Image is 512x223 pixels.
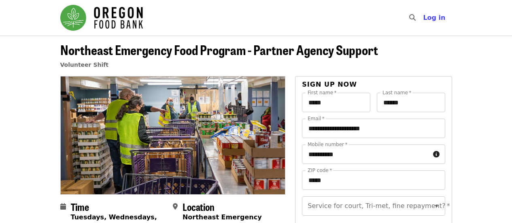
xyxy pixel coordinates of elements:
[431,200,442,212] button: Open
[60,62,109,68] a: Volunteer Shift
[61,76,285,194] img: Northeast Emergency Food Program - Partner Agency Support organized by Oregon Food Bank
[409,14,416,21] i: search icon
[308,142,347,147] label: Mobile number
[423,14,445,21] span: Log in
[60,40,378,59] span: Northeast Emergency Food Program - Partner Agency Support
[71,200,89,214] span: Time
[302,170,445,190] input: ZIP code
[308,168,332,173] label: ZIP code
[382,90,411,95] label: Last name
[308,90,337,95] label: First name
[60,5,143,31] img: Oregon Food Bank - Home
[302,119,445,138] input: Email
[416,10,452,26] button: Log in
[421,8,427,28] input: Search
[183,200,215,214] span: Location
[60,203,66,210] i: calendar icon
[433,151,440,158] i: circle-info icon
[302,144,429,164] input: Mobile number
[302,93,370,112] input: First name
[377,93,445,112] input: Last name
[308,116,325,121] label: Email
[302,81,357,88] span: Sign up now
[173,203,178,210] i: map-marker-alt icon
